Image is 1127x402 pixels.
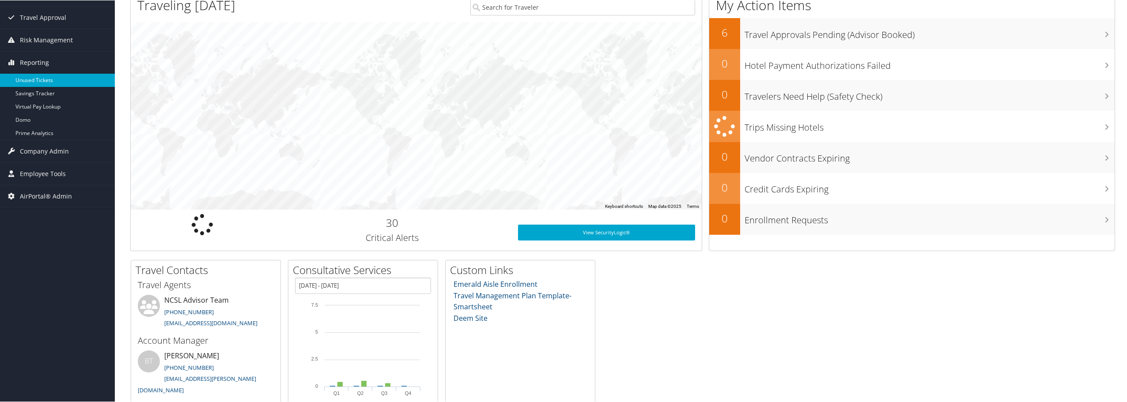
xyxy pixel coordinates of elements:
[709,173,1115,203] a: 0Credit Cards Expiring
[745,86,1115,102] h3: Travelers Need Help (Safety Check)
[709,142,1115,173] a: 0Vendor Contracts Expiring
[357,390,364,395] text: Q2
[133,350,278,397] li: [PERSON_NAME]
[709,110,1115,142] a: Trips Missing Hotels
[138,350,160,372] div: BT
[709,56,740,71] h2: 0
[454,279,537,289] a: Emerald Aisle Enrollment
[20,6,66,28] span: Travel Approval
[745,209,1115,226] h3: Enrollment Requests
[454,290,571,312] a: Travel Management Plan Template- Smartsheet
[164,363,214,371] a: [PHONE_NUMBER]
[138,334,274,346] h3: Account Manager
[20,140,69,162] span: Company Admin
[311,356,318,361] tspan: 2.5
[20,185,72,207] span: AirPortal® Admin
[293,262,438,277] h2: Consultative Services
[133,198,162,209] img: Google
[133,294,278,331] li: NCSL Advisor Team
[648,203,681,208] span: Map data ©2025
[745,24,1115,41] h3: Travel Approvals Pending (Advisor Booked)
[709,149,740,164] h2: 0
[709,79,1115,110] a: 0Travelers Need Help (Safety Check)
[133,198,162,209] a: Open this area in Google Maps (opens a new window)
[745,116,1115,133] h3: Trips Missing Hotels
[709,180,740,195] h2: 0
[709,25,740,40] h2: 6
[709,210,740,225] h2: 0
[315,329,318,334] tspan: 5
[745,178,1115,195] h3: Credit Cards Expiring
[333,390,340,395] text: Q1
[687,203,699,208] a: Terms (opens in new tab)
[20,29,73,51] span: Risk Management
[745,55,1115,71] h3: Hotel Payment Authorizations Failed
[138,278,274,291] h3: Travel Agents
[280,231,505,244] h3: Critical Alerts
[454,313,488,323] a: Deem Site
[605,203,643,209] button: Keyboard shortcuts
[136,262,280,277] h2: Travel Contacts
[280,215,505,230] h2: 30
[315,383,318,388] tspan: 0
[381,390,388,395] text: Q3
[745,147,1115,164] h3: Vendor Contracts Expiring
[20,162,66,184] span: Employee Tools
[164,308,214,316] a: [PHONE_NUMBER]
[709,49,1115,79] a: 0Hotel Payment Authorizations Failed
[518,224,695,240] a: View SecurityLogic®
[164,319,257,327] a: [EMAIL_ADDRESS][DOMAIN_NAME]
[450,262,595,277] h2: Custom Links
[709,203,1115,234] a: 0Enrollment Requests
[311,302,318,307] tspan: 7.5
[20,51,49,73] span: Reporting
[709,18,1115,49] a: 6Travel Approvals Pending (Advisor Booked)
[405,390,412,395] text: Q4
[138,374,256,394] a: [EMAIL_ADDRESS][PERSON_NAME][DOMAIN_NAME]
[709,86,740,101] h2: 0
